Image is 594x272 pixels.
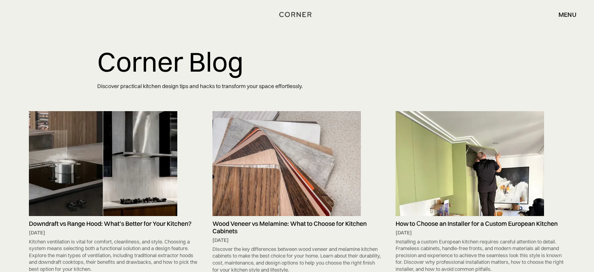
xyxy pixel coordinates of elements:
div: [DATE] [29,229,198,236]
h5: Downdraft vs Range Hood: What’s Better for Your Kitchen? [29,220,198,227]
div: [DATE] [212,237,382,244]
h1: Corner Blog [97,47,497,77]
div: menu [558,11,576,18]
div: [DATE] [396,229,565,236]
a: home [276,9,317,20]
div: menu [551,8,576,21]
h5: How to Сhoose an Installer for a Custom European Kitchen [396,220,565,227]
h5: Wood Veneer vs Melamine: What to Choose for Kitchen Cabinets [212,220,382,235]
p: Discover practical kitchen design tips and hacks to transform your space effortlessly. [97,77,497,96]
